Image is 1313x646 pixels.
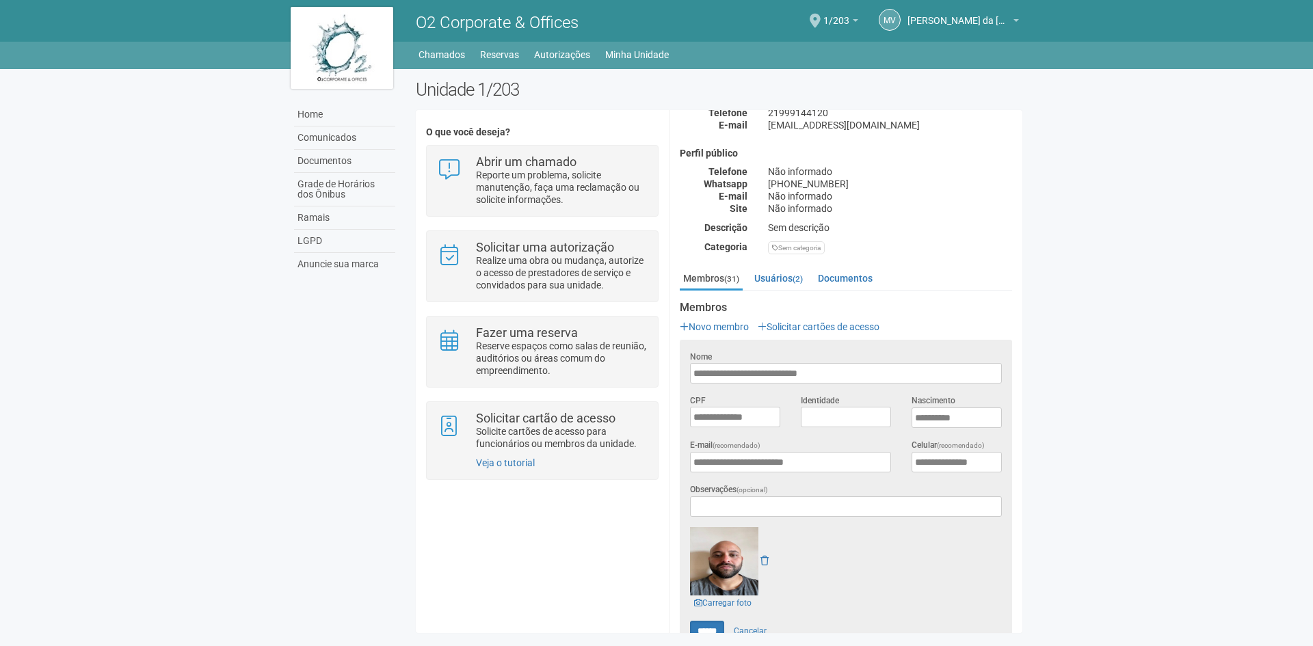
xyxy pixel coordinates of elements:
a: Home [294,103,395,126]
p: Solicite cartões de acesso para funcionários ou membros da unidade. [476,425,648,450]
strong: Solicitar uma autorização [476,240,614,254]
a: Usuários(2) [751,268,806,288]
label: E-mail [690,439,760,452]
p: Reporte um problema, solicite manutenção, faça uma reclamação ou solicite informações. [476,169,648,206]
div: Sem descrição [758,221,1022,234]
strong: E-mail [719,120,747,131]
p: Realize uma obra ou mudança, autorize o acesso de prestadores de serviço e convidados para sua un... [476,254,648,291]
a: MV [879,9,901,31]
span: 1/203 [823,2,849,26]
strong: Descrição [704,222,747,233]
span: Marcus Vinicius da Silveira Costa [907,2,1010,26]
div: Não informado [758,165,1022,178]
a: Chamados [419,45,465,64]
a: Minha Unidade [605,45,669,64]
strong: Site [730,203,747,214]
strong: Solicitar cartão de acesso [476,411,615,425]
a: Solicitar cartões de acesso [758,321,879,332]
strong: Categoria [704,241,747,252]
strong: E-mail [719,191,747,202]
h2: Unidade 1/203 [416,79,1022,100]
a: Novo membro [680,321,749,332]
small: (31) [724,274,739,284]
a: Solicitar uma autorização Realize uma obra ou mudança, autorize o acesso de prestadores de serviç... [437,241,647,291]
a: Cancelar [726,621,774,641]
a: Autorizações [534,45,590,64]
div: Sem categoria [768,241,825,254]
a: Carregar foto [690,595,756,610]
a: Remover [760,555,769,566]
a: Solicitar cartão de acesso Solicite cartões de acesso para funcionários ou membros da unidade. [437,412,647,450]
a: Anuncie sua marca [294,253,395,275]
label: Nascimento [912,394,955,407]
div: 21999144120 [758,107,1022,119]
a: Abrir um chamado Reporte um problema, solicite manutenção, faça uma reclamação ou solicite inform... [437,156,647,206]
img: GetFile [690,527,758,595]
a: Ramais [294,206,395,230]
p: Reserve espaços como salas de reunião, auditórios ou áreas comum do empreendimento. [476,340,648,377]
span: (opcional) [737,486,768,494]
span: O2 Corporate & Offices [416,13,579,32]
strong: Abrir um chamado [476,154,576,169]
a: Documentos [294,150,395,173]
span: (recomendado) [713,442,760,449]
a: Membros(31) [680,268,743,291]
a: Grade de Horários dos Ônibus [294,173,395,206]
a: Reservas [480,45,519,64]
label: Nome [690,351,712,363]
div: [PHONE_NUMBER] [758,178,1022,190]
div: Não informado [758,190,1022,202]
a: Fazer uma reserva Reserve espaços como salas de reunião, auditórios ou áreas comum do empreendime... [437,327,647,377]
h4: Perfil público [680,148,1012,159]
a: 1/203 [823,17,858,28]
a: LGPD [294,230,395,253]
label: CPF [690,394,706,407]
small: (2) [793,274,803,284]
a: Veja o tutorial [476,457,535,468]
label: Observações [690,483,768,496]
strong: Whatsapp [704,178,747,189]
h4: O que você deseja? [426,127,658,137]
strong: Telefone [708,107,747,118]
strong: Fazer uma reserva [476,325,578,340]
label: Celular [912,439,985,452]
img: logo.jpg [291,7,393,89]
div: Não informado [758,202,1022,215]
span: (recomendado) [937,442,985,449]
a: [PERSON_NAME] da [PERSON_NAME] [907,17,1019,28]
strong: Telefone [708,166,747,177]
a: Comunicados [294,126,395,150]
label: Identidade [801,394,839,407]
strong: Membros [680,301,1012,314]
div: [EMAIL_ADDRESS][DOMAIN_NAME] [758,119,1022,131]
a: Documentos [814,268,876,288]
